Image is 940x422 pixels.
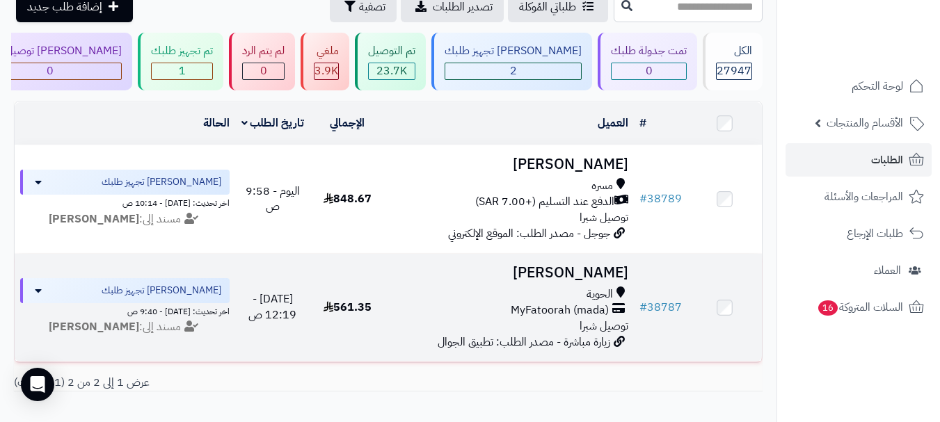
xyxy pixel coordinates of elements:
span: مسره [591,178,613,194]
span: 27947 [717,63,751,79]
a: الإجمالي [330,115,365,131]
span: # [639,190,647,207]
span: 3.9K [314,63,338,79]
a: الحالة [203,115,230,131]
a: تاريخ الطلب [241,115,305,131]
span: الطلبات [871,150,903,170]
span: [PERSON_NAME] تجهيز طلبك [102,284,221,298]
span: MyFatoorah (mada) [511,302,609,318]
span: لوحة التحكم [852,76,903,96]
span: المراجعات والأسئلة [825,187,903,206]
span: جوجل - مصدر الطلب: الموقع الإلكتروني [448,225,610,242]
div: مسند إلى: [10,319,240,335]
div: تم التوصيل [368,43,415,59]
span: 16 [818,300,839,316]
div: عرض 1 إلى 2 من 2 (1 صفحات) [3,375,388,391]
span: 2 [510,63,517,79]
span: الحوية [587,286,613,302]
span: توصيل شبرا [580,318,628,334]
div: 3853 [314,63,338,79]
span: الأقسام والمنتجات [827,113,903,133]
span: العملاء [874,261,901,280]
div: Open Intercom Messenger [21,368,54,401]
span: زيارة مباشرة - مصدر الطلب: تطبيق الجوال [438,334,610,350]
span: 0 [646,63,653,79]
span: 1 [179,63,186,79]
a: لم يتم الرد 0 [226,33,298,90]
div: اخر تحديث: [DATE] - 9:40 ص [20,303,230,318]
a: #38787 [639,299,682,316]
span: [PERSON_NAME] تجهيز طلبك [102,175,221,189]
div: 23717 [369,63,415,79]
div: مسند إلى: [10,211,240,227]
span: توصيل شبرا [580,209,628,226]
div: 2 [445,63,581,79]
a: تمت جدولة طلبك 0 [595,33,700,90]
span: 23.7K [376,63,407,79]
span: 0 [47,63,54,79]
div: اخر تحديث: [DATE] - 10:14 ص [20,195,230,209]
span: اليوم - 9:58 ص [246,183,300,216]
a: لوحة التحكم [786,70,932,103]
a: الطلبات [786,143,932,177]
span: 561.35 [324,299,372,316]
div: ملغي [314,43,339,59]
a: تم تجهيز طلبك 1 [135,33,226,90]
a: تم التوصيل 23.7K [352,33,429,90]
div: تمت جدولة طلبك [611,43,687,59]
span: 0 [260,63,267,79]
a: ملغي 3.9K [298,33,352,90]
h3: [PERSON_NAME] [390,265,628,281]
img: logo-2.png [845,10,927,40]
span: 848.67 [324,190,372,207]
a: العملاء [786,254,932,287]
span: [DATE] - 12:19 ص [248,291,296,323]
div: 0 [612,63,686,79]
div: 1 [152,63,212,79]
a: المراجعات والأسئلة [786,180,932,213]
span: الدفع عند التسليم (+7.00 SAR) [475,194,614,210]
a: #38789 [639,190,682,207]
strong: [PERSON_NAME] [49,318,139,335]
strong: [PERSON_NAME] [49,211,139,227]
span: طلبات الإرجاع [847,224,903,243]
span: السلات المتروكة [817,298,903,317]
a: العميل [598,115,628,131]
a: الكل27947 [700,33,765,90]
div: الكل [716,43,752,59]
a: # [639,115,646,131]
h3: [PERSON_NAME] [390,156,628,172]
div: لم يتم الرد [242,43,285,59]
a: [PERSON_NAME] تجهيز طلبك 2 [429,33,595,90]
span: # [639,299,647,316]
div: تم تجهيز طلبك [151,43,213,59]
div: [PERSON_NAME] تجهيز طلبك [445,43,582,59]
a: طلبات الإرجاع [786,217,932,250]
a: السلات المتروكة16 [786,291,932,324]
div: 0 [243,63,284,79]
